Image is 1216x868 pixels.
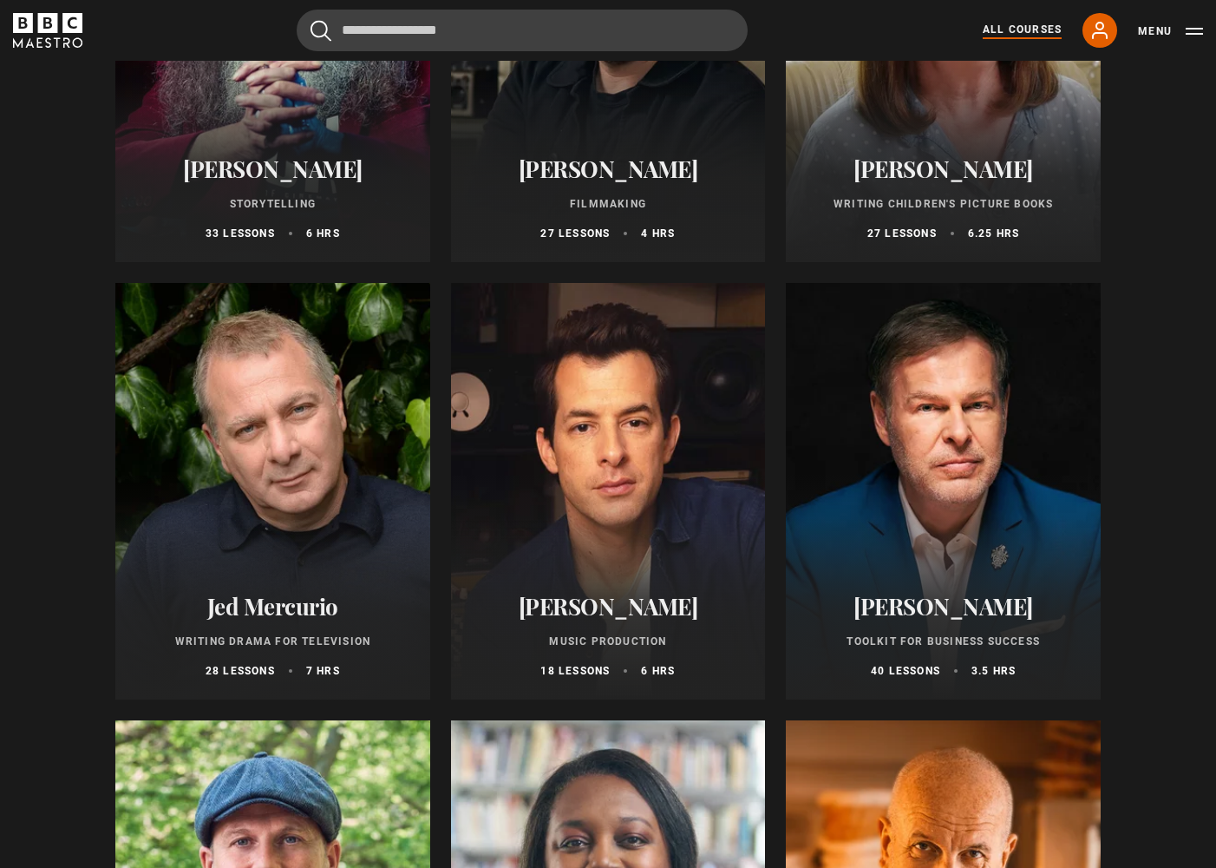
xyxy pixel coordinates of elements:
p: Music Production [472,634,745,649]
p: 27 lessons [540,226,610,241]
svg: BBC Maestro [13,13,82,48]
p: 4 hrs [641,226,675,241]
p: 6.25 hrs [968,226,1020,241]
p: 3.5 hrs [971,663,1016,679]
p: 40 lessons [871,663,940,679]
button: Toggle navigation [1138,23,1203,40]
p: 33 lessons [206,226,275,241]
h2: [PERSON_NAME] [136,155,409,182]
h2: Jed Mercurio [136,593,409,620]
p: Toolkit for Business Success [807,634,1080,649]
h2: [PERSON_NAME] [807,155,1080,182]
a: [PERSON_NAME] Toolkit for Business Success 40 lessons 3.5 hrs [786,283,1101,700]
a: Jed Mercurio Writing Drama for Television 28 lessons 7 hrs [115,283,430,700]
a: All Courses [983,22,1062,39]
p: Storytelling [136,196,409,212]
p: 28 lessons [206,663,275,679]
a: [PERSON_NAME] Music Production 18 lessons 6 hrs [451,283,766,700]
h2: [PERSON_NAME] [807,593,1080,620]
p: 6 hrs [641,663,675,679]
button: Submit the search query [311,20,331,42]
p: 18 lessons [540,663,610,679]
p: Filmmaking [472,196,745,212]
p: Writing Children's Picture Books [807,196,1080,212]
p: 27 lessons [867,226,937,241]
p: 7 hrs [306,663,340,679]
p: 6 hrs [306,226,340,241]
p: Writing Drama for Television [136,634,409,649]
h2: [PERSON_NAME] [472,593,745,620]
h2: [PERSON_NAME] [472,155,745,182]
input: Search [297,10,748,51]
